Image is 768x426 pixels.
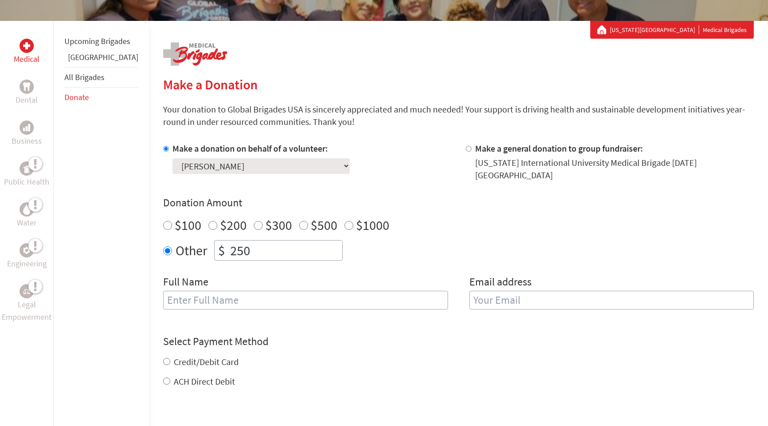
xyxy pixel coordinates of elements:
p: Business [12,135,42,147]
p: Engineering [7,257,47,270]
label: Credit/Debit Card [174,356,239,367]
p: Dental [16,94,38,106]
div: Public Health [20,161,34,176]
input: Your Email [469,291,754,309]
a: BusinessBusiness [12,121,42,147]
label: $500 [311,217,337,233]
div: Legal Empowerment [20,284,34,298]
label: Make a donation on behalf of a volunteer: [172,143,328,154]
a: Public HealthPublic Health [4,161,49,188]
a: Upcoming Brigades [64,36,130,46]
li: Donate [64,88,138,107]
li: All Brigades [64,67,138,88]
a: DentalDental [16,80,38,106]
img: Water [23,204,30,214]
label: $1000 [356,217,389,233]
input: Enter Full Name [163,291,448,309]
a: Donate [64,92,89,102]
label: $200 [220,217,247,233]
img: Public Health [23,164,30,173]
p: Water [17,217,36,229]
li: Upcoming Brigades [64,32,138,51]
a: EngineeringEngineering [7,243,47,270]
a: Legal EmpowermentLegal Empowerment [2,284,52,323]
div: Medical [20,39,34,53]
img: logo-medical.png [163,42,227,66]
label: ACH Direct Debit [174,376,235,387]
label: $300 [265,217,292,233]
img: Legal Empowerment [23,289,30,294]
label: Make a general donation to group fundraiser: [475,143,643,154]
input: Enter Amount [228,241,342,260]
a: WaterWater [17,202,36,229]
li: Guatemala [64,51,138,67]
div: Engineering [20,243,34,257]
div: Dental [20,80,34,94]
div: [US_STATE] International University Medical Brigade [DATE] [GEOGRAPHIC_DATA] [475,157,754,181]
p: Your donation to Global Brigades USA is sincerely appreciated and much needed! Your support is dr... [163,103,754,128]
label: Other [176,240,207,261]
h2: Make a Donation [163,76,754,92]
p: Medical [14,53,40,65]
p: Legal Empowerment [2,298,52,323]
img: Engineering [23,247,30,254]
img: Business [23,124,30,131]
label: $100 [175,217,201,233]
div: Business [20,121,34,135]
div: Water [20,202,34,217]
a: [GEOGRAPHIC_DATA] [68,52,138,62]
a: MedicalMedical [14,39,40,65]
label: Email address [469,275,532,291]
img: Dental [23,82,30,91]
a: [US_STATE][GEOGRAPHIC_DATA] [610,25,699,34]
a: All Brigades [64,72,104,82]
img: Medical [23,42,30,49]
div: $ [215,241,228,260]
div: Medical Brigades [597,25,747,34]
h4: Donation Amount [163,196,754,210]
label: Full Name [163,275,208,291]
h4: Select Payment Method [163,334,754,349]
p: Public Health [4,176,49,188]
